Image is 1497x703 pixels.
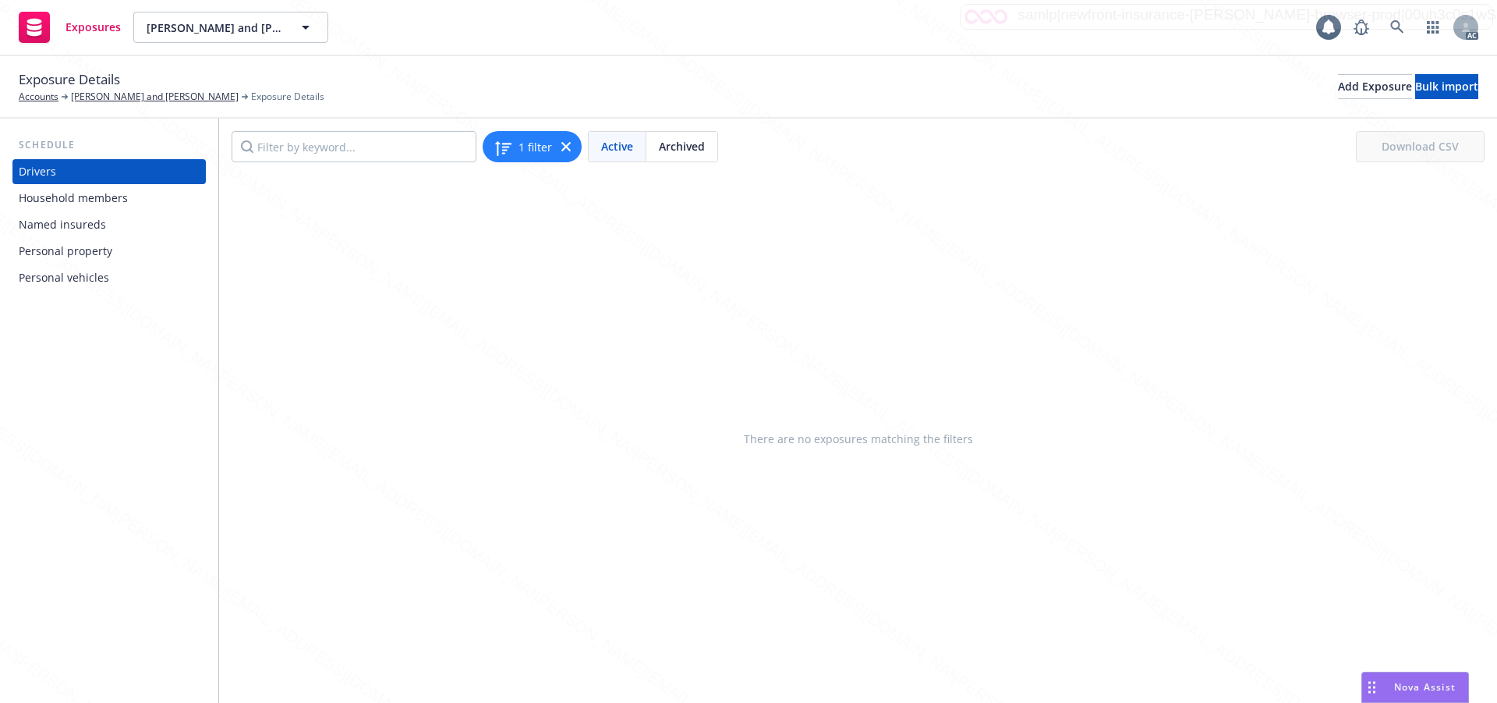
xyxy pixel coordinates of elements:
[1415,75,1478,98] div: Bulk import
[19,69,120,90] span: Exposure Details
[744,431,973,447] span: There are no exposures matching the filters
[1346,12,1377,43] a: Report a Bug
[251,90,324,104] span: Exposure Details
[1417,12,1449,43] a: Switch app
[19,90,58,104] a: Accounts
[12,239,206,264] a: Personal property
[19,212,106,237] div: Named insureds
[71,90,239,104] a: [PERSON_NAME] and [PERSON_NAME]
[65,21,121,34] span: Exposures
[659,138,705,154] span: Archived
[12,186,206,211] a: Household members
[1382,12,1413,43] a: Search
[12,5,127,49] a: Exposures
[232,131,476,162] input: Filter by keyword...
[1338,74,1412,99] button: Add Exposure
[19,239,112,264] div: Personal property
[1394,680,1456,694] span: Nova Assist
[12,159,206,184] a: Drivers
[19,265,109,290] div: Personal vehicles
[12,265,206,290] a: Personal vehicles
[133,12,328,43] button: [PERSON_NAME] and [PERSON_NAME]
[601,138,633,154] span: Active
[147,20,281,36] span: [PERSON_NAME] and [PERSON_NAME]
[12,137,206,153] div: Schedule
[19,159,56,184] div: Drivers
[1361,672,1469,703] button: Nova Assist
[518,139,552,155] span: 1 filter
[1362,673,1382,702] div: Drag to move
[19,186,128,211] div: Household members
[1415,74,1478,99] button: Bulk import
[12,212,206,237] a: Named insureds
[1338,75,1412,98] div: Add Exposure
